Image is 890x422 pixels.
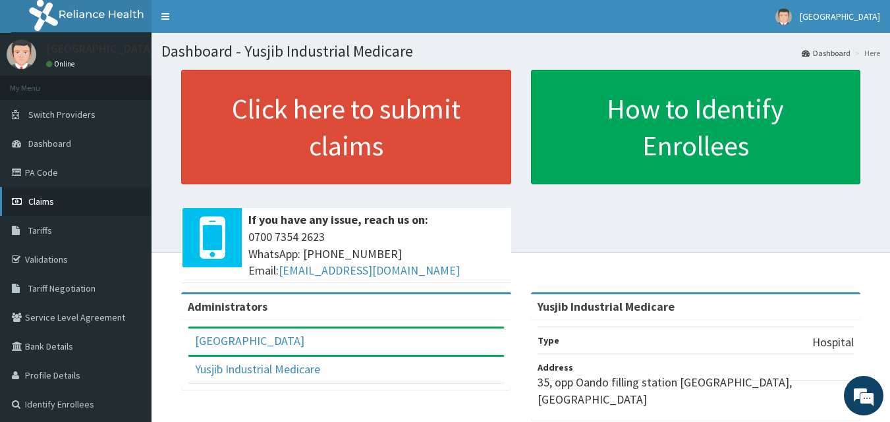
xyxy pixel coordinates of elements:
[802,47,850,59] a: Dashboard
[46,59,78,68] a: Online
[28,282,96,294] span: Tariff Negotiation
[538,374,854,408] p: 35, opp Oando filling station [GEOGRAPHIC_DATA], [GEOGRAPHIC_DATA]
[28,224,52,236] span: Tariffs
[279,263,460,278] a: [EMAIL_ADDRESS][DOMAIN_NAME]
[248,212,428,227] b: If you have any issue, reach us on:
[28,109,96,120] span: Switch Providers
[28,196,54,207] span: Claims
[812,334,854,351] p: Hospital
[24,66,53,99] img: d_794563401_company_1708531726252_794563401
[852,47,880,59] li: Here
[195,361,320,377] a: Yusjib Industrial Medicare
[531,70,861,184] a: How to Identify Enrollees
[7,282,251,328] textarea: Type your message and hit 'Enter'
[775,9,792,25] img: User Image
[538,334,559,346] b: Type
[538,361,573,373] b: Address
[248,228,505,279] span: 0700 7354 2623 WhatsApp: [PHONE_NUMBER] Email:
[7,40,36,69] img: User Image
[538,299,675,314] strong: Yusjib Industrial Medicare
[28,138,71,149] span: Dashboard
[188,299,267,314] b: Administrators
[800,11,880,22] span: [GEOGRAPHIC_DATA]
[76,127,182,260] span: We're online!
[216,7,248,38] div: Minimize live chat window
[195,333,304,348] a: [GEOGRAPHIC_DATA]
[181,70,511,184] a: Click here to submit claims
[46,43,155,55] p: [GEOGRAPHIC_DATA]
[69,74,221,91] div: Chat with us now
[161,43,880,60] h1: Dashboard - Yusjib Industrial Medicare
